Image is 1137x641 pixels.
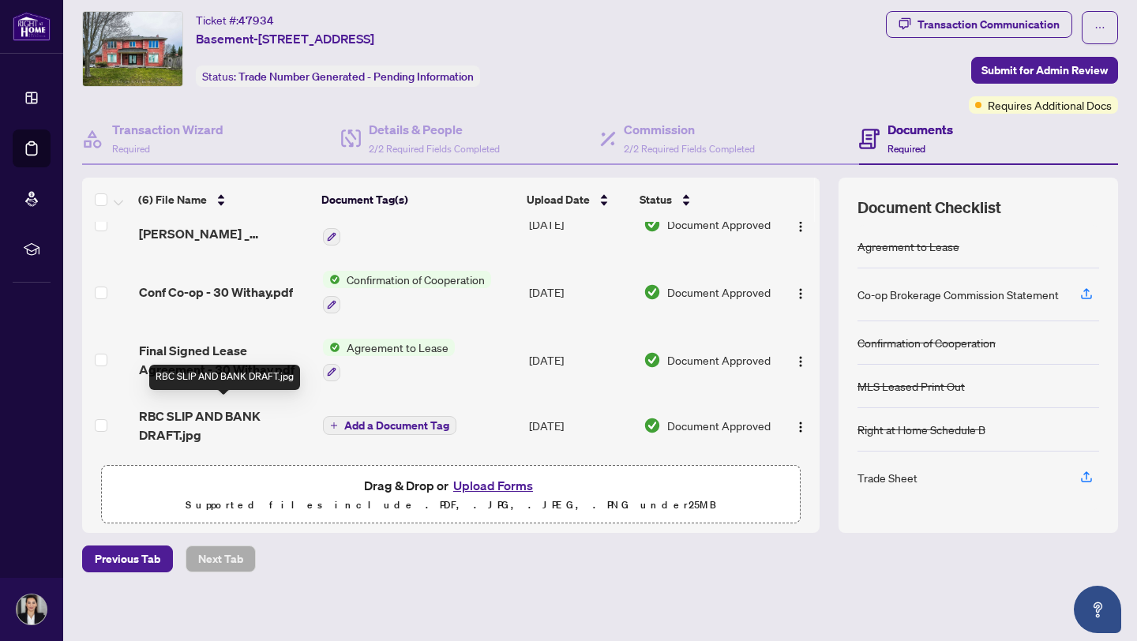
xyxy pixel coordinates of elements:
span: Required [887,143,925,155]
span: Requires Additional Docs [988,96,1112,114]
td: [DATE] [523,326,636,394]
img: Document Status [644,216,661,233]
div: Right at Home Schedule B [857,421,985,438]
div: Confirmation of Cooperation [857,334,996,351]
span: Basement-[STREET_ADDRESS] [196,29,374,48]
span: Document Checklist [857,197,1001,219]
th: Status [633,178,775,222]
span: Add a Document Tag [344,420,449,431]
span: Document Approved [667,283,771,301]
span: 47934 [238,13,274,28]
button: Status IconConfirmation of Cooperation [323,271,491,313]
h4: Details & People [369,120,500,139]
span: plus [330,422,338,429]
span: Trade Number Generated - Pending Information [238,69,474,84]
div: Ticket #: [196,11,274,29]
td: [DATE] [523,394,636,457]
button: Status IconMLS Leased Print Out [323,204,460,246]
span: Final Signed Lease Agreement - 30 Withay.pdf [139,341,310,379]
img: Logo [794,287,807,300]
h4: Documents [887,120,953,139]
span: 30 Withay Dr [PERSON_NAME] _ REALM.pdf [139,205,310,243]
button: Next Tab [186,545,256,572]
span: Confirmation of Cooperation [340,271,491,288]
button: Previous Tab [82,545,173,572]
span: (6) File Name [138,191,207,208]
img: Status Icon [323,271,340,288]
div: Co-op Brokerage Commission Statement [857,286,1059,303]
img: logo [13,12,51,41]
span: Document Approved [667,351,771,369]
img: Logo [794,355,807,368]
img: Logo [794,220,807,233]
button: Submit for Admin Review [971,57,1118,84]
div: Status: [196,66,480,87]
td: [DATE] [523,258,636,326]
span: 2/2 Required Fields Completed [369,143,500,155]
span: ellipsis [1094,22,1105,33]
div: Agreement to Lease [857,238,959,255]
div: Transaction Communication [917,12,1060,37]
button: Add a Document Tag [323,416,456,435]
p: Supported files include .PDF, .JPG, .JPEG, .PNG under 25 MB [111,496,790,515]
span: Document Approved [667,417,771,434]
span: Drag & Drop or [364,475,538,496]
img: Status Icon [323,339,340,356]
button: Logo [788,413,813,438]
button: Logo [788,347,813,373]
img: Document Status [644,283,661,301]
img: IMG-E12295489_1.jpg [83,12,182,86]
th: (6) File Name [132,178,315,222]
span: Document Approved [667,216,771,233]
img: Logo [794,421,807,433]
img: Document Status [644,351,661,369]
button: Open asap [1074,586,1121,633]
span: 2/2 Required Fields Completed [624,143,755,155]
span: RBC SLIP AND BANK DRAFT.jpg [139,407,310,444]
button: Logo [788,212,813,237]
img: Document Status [644,417,661,434]
span: Conf Co-op - 30 Withay.pdf [139,283,293,302]
button: Transaction Communication [886,11,1072,38]
h4: Commission [624,120,755,139]
button: Add a Document Tag [323,415,456,436]
th: Document Tag(s) [315,178,520,222]
div: RBC SLIP AND BANK DRAFT.jpg [149,365,300,390]
h4: Transaction Wizard [112,120,223,139]
button: Logo [788,279,813,305]
div: Trade Sheet [857,469,917,486]
button: Upload Forms [448,475,538,496]
span: Agreement to Lease [340,339,455,356]
span: Upload Date [527,191,590,208]
td: [DATE] [523,191,636,259]
div: MLS Leased Print Out [857,377,965,395]
span: Previous Tab [95,546,160,572]
span: Status [640,191,672,208]
span: Required [112,143,150,155]
img: Profile Icon [17,594,47,624]
span: Drag & Drop orUpload FormsSupported files include .PDF, .JPG, .JPEG, .PNG under25MB [102,466,800,524]
button: Status IconAgreement to Lease [323,339,455,381]
th: Upload Date [520,178,633,222]
span: Submit for Admin Review [981,58,1108,83]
